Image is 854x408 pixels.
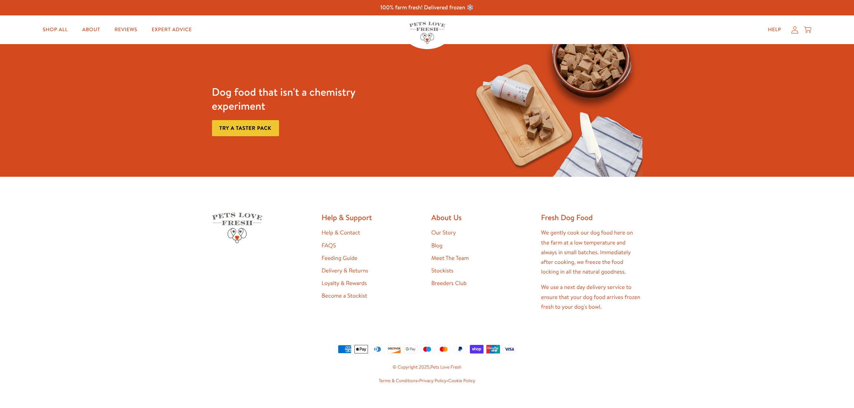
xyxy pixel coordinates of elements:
[146,23,198,37] a: Expert Advice
[409,22,445,44] img: Pets Love Fresh
[76,23,106,37] a: About
[212,377,642,385] small: • •
[430,364,461,370] a: Pets Love Fresh
[379,378,417,384] a: Terms & Conditions
[466,44,642,177] img: Fussy
[212,85,388,113] h3: Dog food that isn't a chemistry experiment
[212,120,279,136] a: Try a taster pack
[212,364,642,371] small: © Copyright 2025,
[212,213,262,243] img: Pets Love Fresh
[541,283,642,312] p: We use a next day delivery service to ensure that your dog food arrives frozen fresh to your dog'...
[431,254,469,262] a: Meet The Team
[541,228,642,277] p: We gently cook our dog food here on the farm at a low temperature and always in small batches. Im...
[322,279,367,287] a: Loyalty & Rewards
[431,213,533,222] h2: About Us
[322,242,336,250] a: FAQS
[109,23,143,37] a: Reviews
[322,213,423,222] h2: Help & Support
[322,254,358,262] a: Feeding Guide
[431,279,467,287] a: Breeders Club
[431,267,454,275] a: Stockists
[37,23,74,37] a: Shop All
[322,229,360,237] a: Help & Contact
[419,378,446,384] a: Privacy Policy
[448,378,475,384] a: Cookie Policy
[431,229,456,237] a: Our Story
[762,23,787,37] a: Help
[431,242,443,250] a: Blog
[322,267,368,275] a: Delivery & Returns
[322,292,367,300] a: Become a Stockist
[541,213,642,222] h2: Fresh Dog Food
